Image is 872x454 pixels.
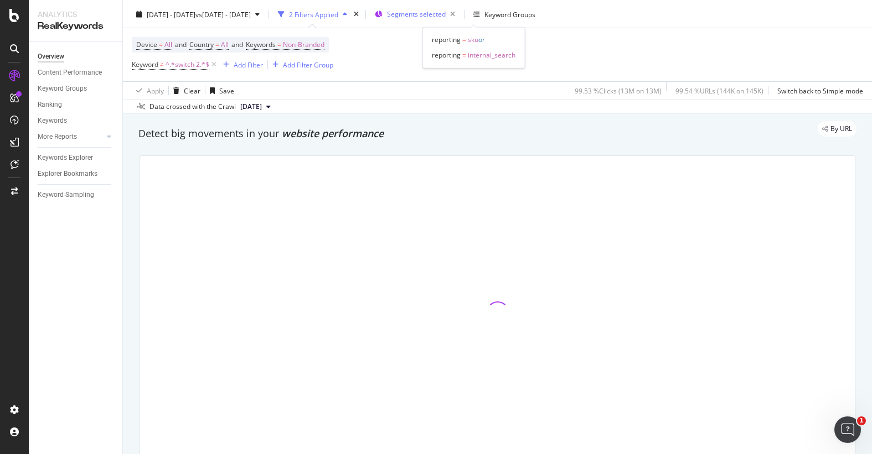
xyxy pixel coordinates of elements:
[268,58,333,71] button: Add Filter Group
[38,189,94,201] div: Keyword Sampling
[387,9,446,19] span: Segments selected
[289,10,338,19] div: 2 Filters Applied
[462,50,466,60] span: =
[484,10,535,19] div: Keyword Groups
[164,37,172,53] span: All
[478,35,485,44] span: or
[432,35,461,44] span: reporting
[38,67,102,79] div: Content Performance
[38,83,87,95] div: Keyword Groups
[246,40,276,49] span: Keywords
[352,9,361,20] div: times
[38,83,115,95] a: Keyword Groups
[469,6,540,23] button: Keyword Groups
[38,152,93,164] div: Keywords Explorer
[675,86,763,96] div: 99.54 % URLs ( 144K on 145K )
[240,102,262,112] span: 2025 Aug. 8th
[38,168,97,180] div: Explorer Bookmarks
[277,40,281,49] span: =
[38,131,104,143] a: More Reports
[834,416,861,443] iframe: Intercom live chat
[283,60,333,70] div: Add Filter Group
[169,82,200,100] button: Clear
[38,9,113,20] div: Analytics
[166,57,209,72] span: ^.*switch 2.*$
[773,82,863,100] button: Switch back to Simple mode
[236,100,275,113] button: [DATE]
[132,6,264,23] button: [DATE] - [DATE]vs[DATE] - [DATE]
[468,35,478,44] span: sku
[857,416,866,425] span: 1
[38,168,115,180] a: Explorer Bookmarks
[38,99,115,111] a: Ranking
[136,40,157,49] span: Device
[160,60,164,69] span: ≠
[38,152,115,164] a: Keywords Explorer
[38,67,115,79] a: Content Performance
[830,126,852,132] span: By URL
[175,40,187,49] span: and
[195,10,251,19] span: vs [DATE] - [DATE]
[149,102,236,112] div: Data crossed with the Crawl
[575,86,662,96] div: 99.53 % Clicks ( 13M on 13M )
[219,58,263,71] button: Add Filter
[38,189,115,201] a: Keyword Sampling
[189,40,214,49] span: Country
[215,40,219,49] span: =
[234,60,263,70] div: Add Filter
[132,60,158,69] span: Keyword
[818,121,856,137] div: legacy label
[231,40,243,49] span: and
[462,35,466,44] span: =
[468,50,515,60] span: internal_search
[777,86,863,96] div: Switch back to Simple mode
[38,115,115,127] a: Keywords
[370,6,460,23] button: Segments selected
[159,40,163,49] span: =
[274,6,352,23] button: 2 Filters Applied
[205,82,234,100] button: Save
[432,50,461,60] span: reporting
[38,99,62,111] div: Ranking
[147,10,195,19] span: [DATE] - [DATE]
[38,20,113,33] div: RealKeywords
[38,115,67,127] div: Keywords
[184,86,200,96] div: Clear
[38,51,64,62] div: Overview
[283,37,324,53] span: Non-Branded
[221,37,229,53] span: All
[38,51,115,62] a: Overview
[38,131,77,143] div: More Reports
[147,86,164,96] div: Apply
[132,82,164,100] button: Apply
[219,86,234,96] div: Save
